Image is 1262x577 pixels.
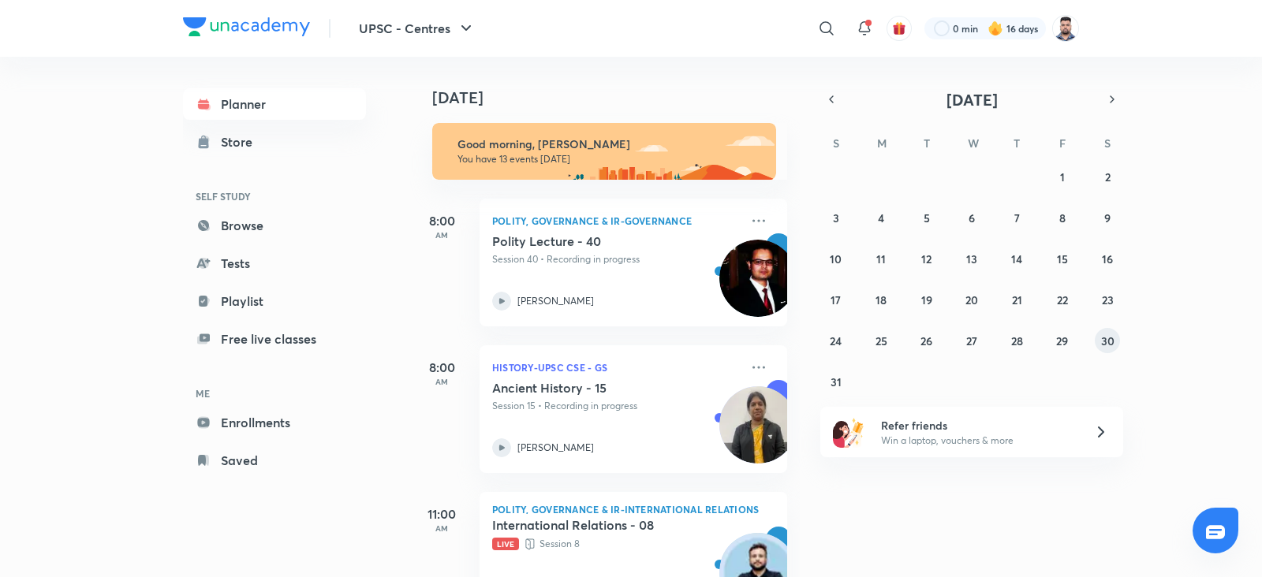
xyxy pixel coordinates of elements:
[1014,136,1020,151] abbr: Thursday
[1057,292,1068,307] abbr: August 22, 2025
[183,248,366,279] a: Tests
[457,137,762,151] h6: Good morning, [PERSON_NAME]
[183,445,366,476] a: Saved
[833,136,839,151] abbr: Sunday
[432,88,803,107] h4: [DATE]
[183,17,310,36] img: Company Logo
[1095,287,1120,312] button: August 23, 2025
[183,323,366,355] a: Free live classes
[183,210,366,241] a: Browse
[410,523,473,533] p: AM
[1095,246,1120,271] button: August 16, 2025
[966,333,977,348] abbr: August 27, 2025
[183,285,366,317] a: Playlist
[959,328,984,353] button: August 27, 2025
[183,126,366,158] a: Store
[823,205,849,230] button: August 3, 2025
[1050,205,1075,230] button: August 8, 2025
[868,287,894,312] button: August 18, 2025
[914,287,939,312] button: August 19, 2025
[1050,246,1075,271] button: August 15, 2025
[1050,287,1075,312] button: August 22, 2025
[1014,210,1020,225] abbr: August 7, 2025
[1050,164,1075,189] button: August 1, 2025
[881,434,1075,448] p: Win a laptop, vouchers & more
[924,136,930,151] abbr: Tuesday
[410,230,473,240] p: AM
[1004,205,1029,230] button: August 7, 2025
[183,380,366,407] h6: ME
[492,233,689,249] h5: Polity Lecture - 40
[492,538,519,550] span: Live
[833,210,839,225] abbr: August 3, 2025
[457,153,762,166] p: You have 13 events [DATE]
[1004,287,1029,312] button: August 21, 2025
[410,377,473,386] p: AM
[1095,164,1120,189] button: August 2, 2025
[831,292,841,307] abbr: August 17, 2025
[183,17,310,40] a: Company Logo
[876,251,886,266] abbr: August 11, 2025
[959,287,984,312] button: August 20, 2025
[1004,246,1029,271] button: August 14, 2025
[831,374,842,389] abbr: August 31, 2025
[1052,15,1079,42] img: Maharaj Singh
[492,252,740,266] p: Session 40 • Recording in progress
[1102,292,1114,307] abbr: August 23, 2025
[1059,136,1066,151] abbr: Friday
[183,88,366,120] a: Planner
[823,328,849,353] button: August 24, 2025
[517,294,594,308] p: [PERSON_NAME]
[183,407,366,438] a: Enrollments
[959,246,984,271] button: August 13, 2025
[830,251,842,266] abbr: August 10, 2025
[1060,169,1065,184] abbr: August 1, 2025
[914,328,939,353] button: August 26, 2025
[492,536,740,552] p: Session 8
[965,292,978,307] abbr: August 20, 2025
[881,417,1075,434] h6: Refer friends
[892,21,906,35] img: avatar
[830,333,842,348] abbr: August 24, 2025
[1104,136,1111,151] abbr: Saturday
[887,16,912,41] button: avatar
[823,369,849,394] button: August 31, 2025
[492,504,775,514] p: Polity, Governance & IR-International Relations
[1101,333,1115,348] abbr: August 30, 2025
[432,123,776,180] img: morning
[876,292,887,307] abbr: August 18, 2025
[1102,251,1113,266] abbr: August 16, 2025
[842,88,1101,110] button: [DATE]
[988,20,1003,36] img: streak
[1011,333,1023,348] abbr: August 28, 2025
[878,210,884,225] abbr: August 4, 2025
[914,246,939,271] button: August 12, 2025
[1004,328,1029,353] button: August 28, 2025
[921,292,932,307] abbr: August 19, 2025
[833,416,864,448] img: referral
[183,183,366,210] h6: SELF STUDY
[823,287,849,312] button: August 17, 2025
[1095,205,1120,230] button: August 9, 2025
[969,210,975,225] abbr: August 6, 2025
[968,136,979,151] abbr: Wednesday
[349,13,485,44] button: UPSC - Centres
[1012,292,1022,307] abbr: August 21, 2025
[868,246,894,271] button: August 11, 2025
[914,205,939,230] button: August 5, 2025
[492,517,689,533] h5: International Relations - 08
[1095,328,1120,353] button: August 30, 2025
[492,399,740,413] p: Session 15 • Recording in progress
[492,211,740,230] p: Polity, Governance & IR-Governance
[946,89,998,110] span: [DATE]
[921,251,932,266] abbr: August 12, 2025
[924,210,930,225] abbr: August 5, 2025
[920,333,932,348] abbr: August 26, 2025
[877,136,887,151] abbr: Monday
[868,205,894,230] button: August 4, 2025
[876,333,887,348] abbr: August 25, 2025
[410,358,473,377] h5: 8:00
[1056,333,1068,348] abbr: August 29, 2025
[1104,210,1111,225] abbr: August 9, 2025
[1059,210,1066,225] abbr: August 8, 2025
